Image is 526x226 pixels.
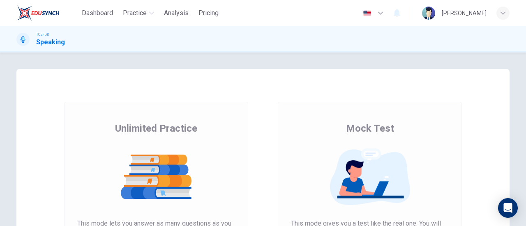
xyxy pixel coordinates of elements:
img: EduSynch logo [16,5,60,21]
button: Practice [120,6,157,21]
img: en [362,10,372,16]
span: Mock Test [346,122,394,135]
button: Pricing [195,6,222,21]
span: Unlimited Practice [115,122,197,135]
h1: Speaking [36,37,65,47]
img: Profile picture [422,7,435,20]
div: Open Intercom Messenger [498,198,518,218]
span: TOEFL® [36,32,49,37]
span: Pricing [198,8,219,18]
a: EduSynch logo [16,5,78,21]
button: Analysis [161,6,192,21]
div: [PERSON_NAME] [442,8,487,18]
span: Dashboard [82,8,113,18]
span: Practice [123,8,147,18]
span: Analysis [164,8,189,18]
button: Dashboard [78,6,116,21]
